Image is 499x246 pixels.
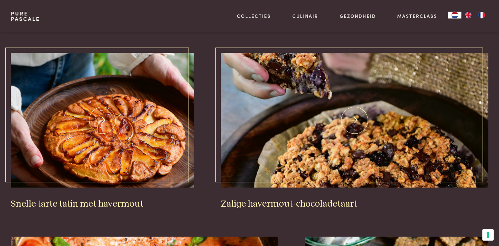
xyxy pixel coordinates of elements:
img: Zalige havermout-chocoladetaart [221,53,488,188]
aside: Language selected: Nederlands [448,12,488,19]
a: FR [475,12,488,19]
a: Masterclass [397,12,437,20]
a: NL [448,12,461,19]
a: PurePascale [11,11,40,22]
a: Collecties [237,12,271,20]
h3: Snelle tarte tatin met havermout [11,199,194,210]
a: EN [461,12,475,19]
a: Gezondheid [340,12,376,20]
h3: Zalige havermout-chocoladetaart [221,199,488,210]
button: Uw voorkeuren voor toestemming voor trackingtechnologieën [482,229,494,241]
a: Zalige havermout-chocoladetaart Zalige havermout-chocoladetaart [221,53,488,210]
a: Culinair [292,12,318,20]
div: Language [448,12,461,19]
img: Snelle tarte tatin met havermout [11,53,194,188]
a: Snelle tarte tatin met havermout Snelle tarte tatin met havermout [11,53,194,210]
ul: Language list [461,12,488,19]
